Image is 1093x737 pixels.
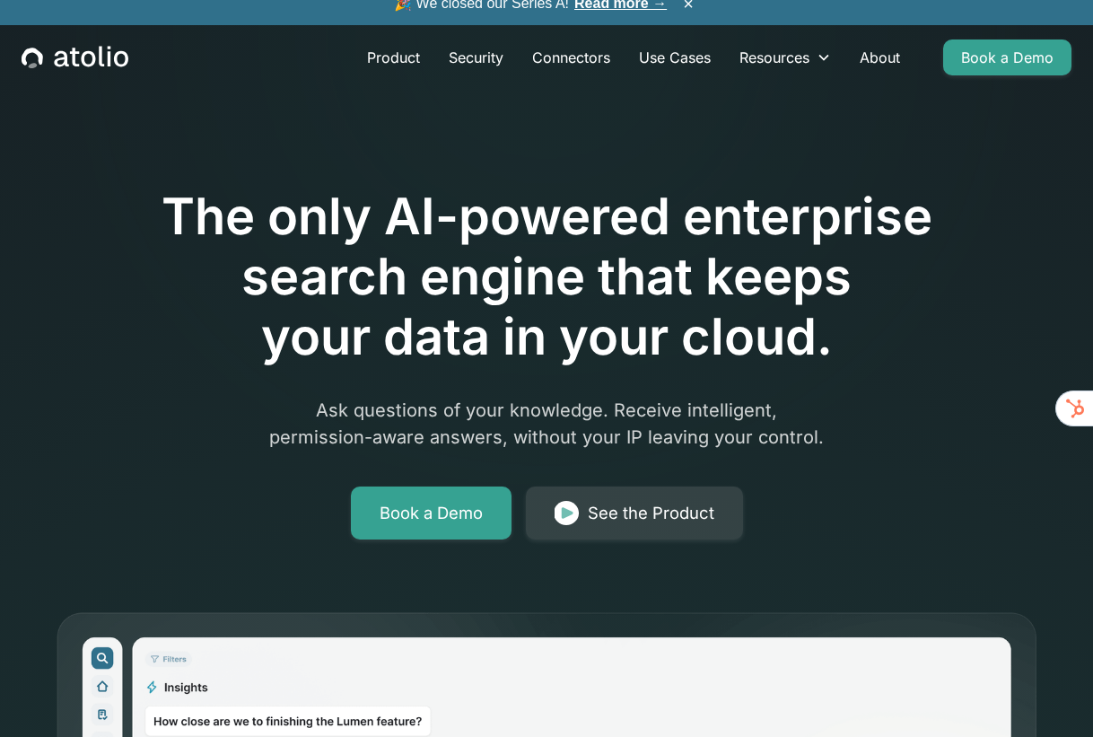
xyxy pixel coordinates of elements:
[87,187,1006,368] h1: The only AI-powered enterprise search engine that keeps your data in your cloud.
[202,397,891,451] p: Ask questions of your knowledge. Receive intelligent, permission-aware answers, without your IP l...
[625,39,725,75] a: Use Cases
[588,501,714,526] div: See the Product
[845,39,914,75] a: About
[739,47,809,68] div: Resources
[22,46,128,69] a: home
[351,487,512,540] a: Book a Demo
[526,487,743,540] a: See the Product
[434,39,518,75] a: Security
[943,39,1071,75] a: Book a Demo
[518,39,625,75] a: Connectors
[725,39,845,75] div: Resources
[353,39,434,75] a: Product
